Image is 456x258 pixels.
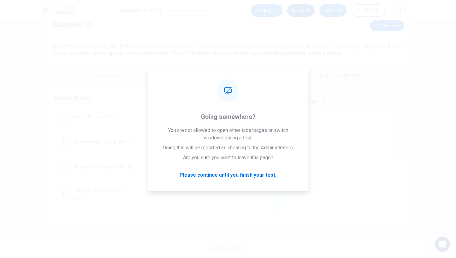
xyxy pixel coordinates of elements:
span: Traditional Film Photography [155,98,206,106]
h4: Question 13 [52,20,92,30]
div: A [59,112,69,122]
h1: Question 13 of 13 [120,7,162,14]
span: Stores images as digital files. [74,138,131,145]
div: BStores images as digital files. [54,132,141,152]
span: Complete the table below by categorizing aspects of traditional film photography and digital phot... [52,43,402,56]
button: Review [251,4,282,17]
p: Drag you answer choices to the spaces where they belong. To remove an answer choice, click on it.... [93,72,363,79]
div: AUses light-sensitive film. [54,107,141,127]
span: Digital Photography [283,98,317,106]
span: View text [380,22,399,29]
button: Next [320,4,346,17]
div: D [59,189,69,199]
div: B [59,137,69,147]
b: This question is worth 3 points. [269,50,342,56]
span: Allows instant review of photos. [74,186,136,201]
button: View text [370,20,404,31]
div: Open Intercom Messenger [435,237,450,252]
strong: Directions: [52,43,78,49]
div: CRequires chemical processing. [54,156,141,176]
span: 00:12:34 [363,8,380,13]
button: 00:12:34 [351,4,385,17]
strong: VIEW TEXT [340,73,362,78]
span: © Copyright 2025 [211,246,245,251]
span: Level Test [57,5,76,9]
span: Answer Choices [54,95,93,101]
div: C [59,161,69,171]
span: Requires chemical processing. [74,163,133,170]
div: 3 [319,98,327,106]
button: Back [287,4,315,17]
h1: Reading [57,9,76,16]
span: Uses light-sensitive film. [74,113,121,120]
div: 2 [208,98,216,106]
div: DAllows instant review of photos. [54,181,141,206]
